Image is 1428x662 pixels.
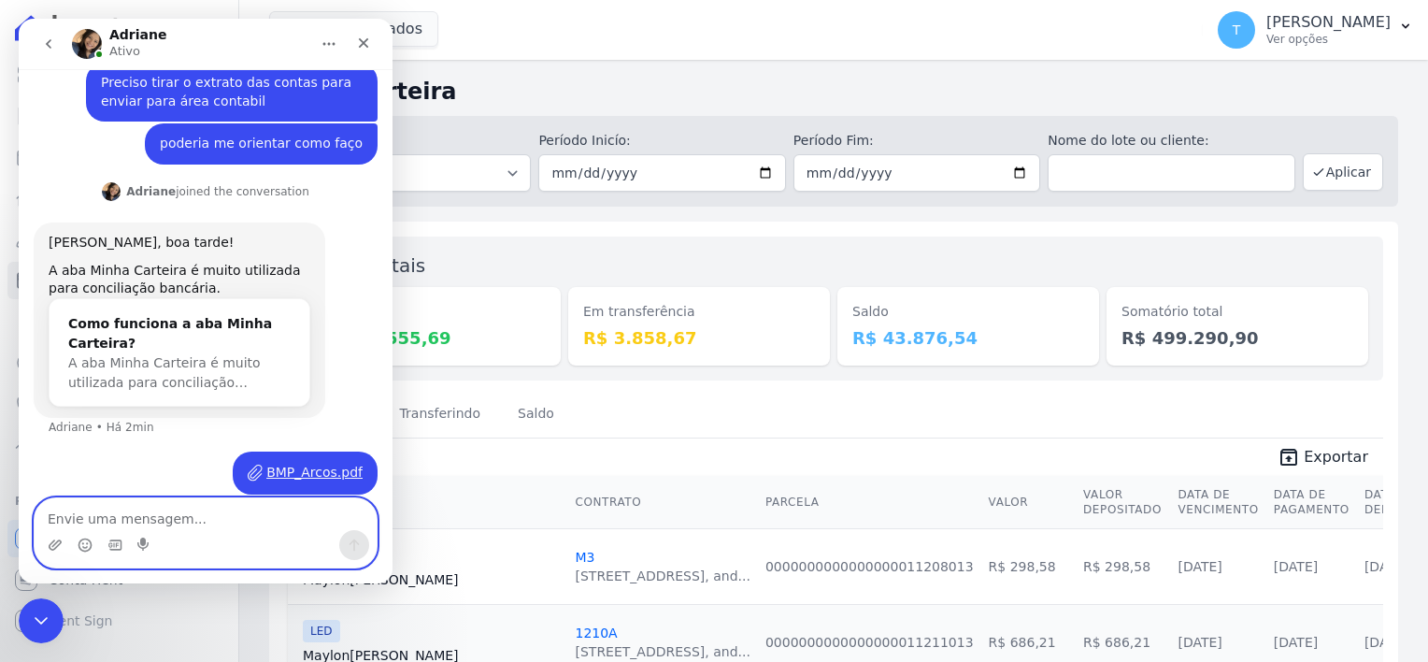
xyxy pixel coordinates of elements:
div: [STREET_ADDRESS], and... [575,567,750,585]
label: Período Inicío: [538,131,785,151]
button: Aplicar [1303,153,1383,191]
a: [DATE] [1274,559,1318,574]
span: Exportar [1304,446,1368,468]
div: BMP_Arcos.pdf [214,433,359,476]
textarea: Envie uma mensagem... [16,480,358,511]
a: 0000000000000000011211013 [765,635,974,650]
span: T [1233,23,1241,36]
div: [PERSON_NAME], boa tarde! [30,215,292,234]
a: Saldo [514,391,558,439]
iframe: Intercom live chat [19,598,64,643]
div: Adriane • Há 2min [30,403,136,414]
div: [STREET_ADDRESS], and... [575,642,750,661]
div: Como funciona a aba Minha Carteira? [50,295,272,335]
p: Ativo [91,23,121,42]
p: Ver opções [1266,32,1391,47]
div: [PERSON_NAME], boa tarde!A aba Minha Carteira é muito utilizada para conciliação bancária.Como fu... [15,204,307,399]
p: [PERSON_NAME] [1266,13,1391,32]
div: Adriane diz… [15,204,359,433]
a: unarchive Exportar [1263,446,1383,472]
img: Profile image for Adriane [83,164,102,182]
dd: R$ 451.555,69 [314,325,546,351]
a: Contratos [7,97,231,135]
button: Início [293,7,328,43]
button: Enviar uma mensagem [321,511,350,541]
a: Maylon[PERSON_NAME] [303,570,560,589]
label: Período Fim: [793,131,1040,151]
dd: R$ 43.876,54 [852,325,1084,351]
td: R$ 298,58 [1076,528,1170,604]
a: Crédito [7,344,231,381]
a: Visão Geral [7,56,231,94]
h2: Minha Carteira [269,75,1398,108]
a: Parcelas [7,138,231,176]
div: joined the conversation [107,165,291,181]
div: Preciso tirar o extrato das contas para enviar para área contabil [82,55,344,92]
th: Contrato [567,476,757,529]
button: 8 selecionados [269,11,438,47]
div: user diz… [15,433,359,498]
th: Data de Pagamento [1266,476,1357,529]
a: [DATE] [1364,559,1408,574]
dd: R$ 3.858,67 [583,325,815,351]
div: poderia me orientar como faço [126,105,359,146]
div: Fechar [328,7,362,41]
span: LED [303,620,340,642]
button: Selecionador de GIF [89,519,104,534]
a: 0000000000000000011208013 [765,559,974,574]
label: Nome do lote ou cliente: [1048,131,1294,151]
div: Thayna diz… [15,44,359,105]
dt: Em transferência [583,302,815,322]
a: Transferindo [396,391,485,439]
button: Selecionador de Emoji [59,519,74,534]
button: T [PERSON_NAME] Ver opções [1203,4,1428,56]
div: Plataformas [15,490,223,512]
i: unarchive [1278,446,1300,468]
th: Valor Depositado [1076,476,1170,529]
a: [DATE] [1364,635,1408,650]
button: Upload do anexo [29,519,44,534]
a: Conta Hent [7,561,231,598]
a: Clientes [7,221,231,258]
b: Adriane [107,166,157,180]
a: Recebíveis [7,520,231,557]
a: [DATE] [1178,559,1221,574]
a: Transferências [7,303,231,340]
dt: Somatório total [1121,302,1353,322]
button: Start recording [119,519,134,534]
div: Como funciona a aba Minha Carteira?A aba Minha Carteira é muito utilizada para conciliação… [31,281,291,389]
iframe: Intercom live chat [19,19,393,583]
div: poderia me orientar como faço [141,116,344,135]
th: Parcela [758,476,981,529]
div: Adriane diz… [15,161,359,204]
div: Thayna diz… [15,105,359,161]
a: Minha Carteira [7,262,231,299]
div: Preciso tirar o extrato das contas para enviar para área contabil [67,44,359,103]
a: [DATE] [1274,635,1318,650]
a: [DATE] [1178,635,1221,650]
a: Lotes [7,180,231,217]
div: A aba Minha Carteira é muito utilizada para conciliação bancária. [30,243,292,280]
dt: Saldo [852,302,1084,322]
div: BMP_Arcos.pdf [248,444,344,464]
span: A aba Minha Carteira é muito utilizada para conciliação… [50,337,242,371]
td: R$ 298,58 [981,528,1076,604]
a: 1210A [575,626,617,640]
a: Troca de Arquivos [7,426,231,464]
a: M3 [575,550,594,565]
dd: R$ 499.290,90 [1121,325,1353,351]
th: Valor [981,476,1076,529]
th: Data de Vencimento [1170,476,1265,529]
dt: Depositado [314,302,546,322]
th: Cliente [288,476,567,529]
a: Negativação [7,385,231,423]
